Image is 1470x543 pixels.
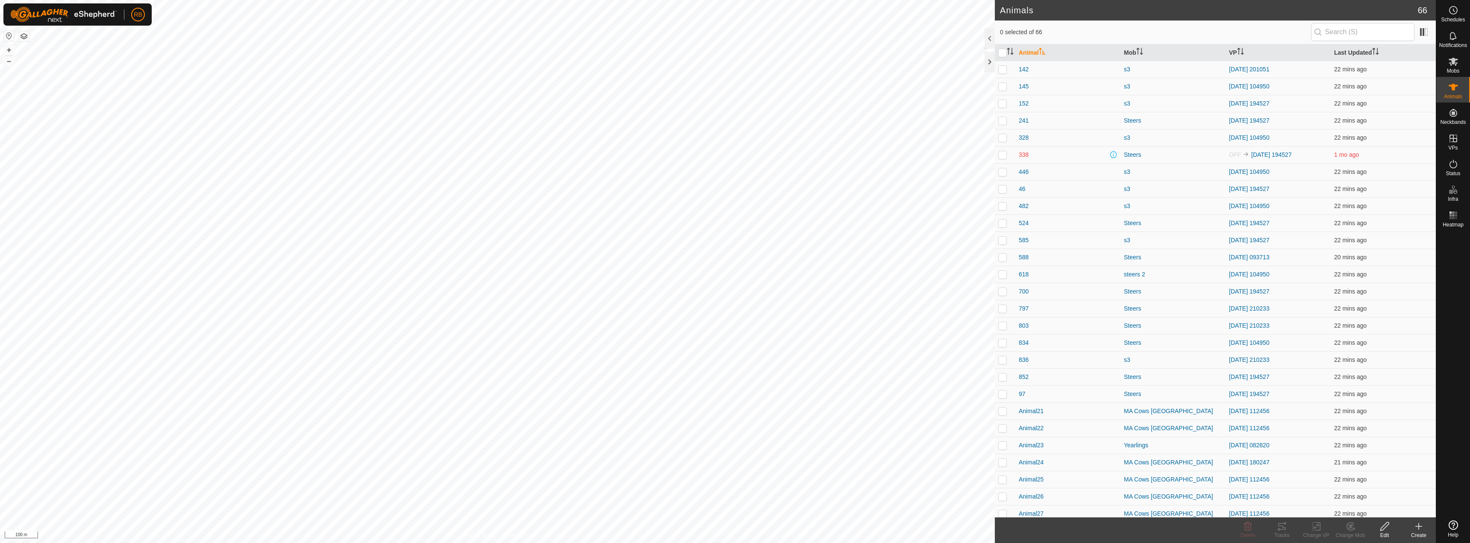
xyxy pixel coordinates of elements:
div: Create [1402,531,1436,539]
div: Steers [1124,390,1222,399]
a: [DATE] 194527 [1229,288,1270,295]
div: Steers [1124,287,1222,296]
span: 700 [1019,287,1029,296]
div: s3 [1124,185,1222,194]
div: Steers [1124,116,1222,125]
th: Animal [1015,44,1120,61]
a: Contact Us [506,532,531,540]
div: Steers [1124,253,1222,262]
span: 618 [1019,270,1029,279]
span: 8 Sept 2025, 10:03 am [1334,168,1367,175]
a: [DATE] 104950 [1229,271,1270,278]
span: 142 [1019,65,1029,74]
a: [DATE] 194527 [1229,220,1270,226]
div: Change VP [1299,531,1333,539]
p-sorticon: Activate to sort [1372,49,1379,56]
a: [DATE] 082820 [1229,442,1270,449]
span: 8 Sept 2025, 10:03 am [1334,237,1367,244]
div: s3 [1124,133,1222,142]
a: [DATE] 112456 [1229,425,1270,431]
div: MA Cows [GEOGRAPHIC_DATA] [1124,509,1222,518]
div: Steers [1124,321,1222,330]
span: 836 [1019,355,1029,364]
a: [DATE] 194527 [1251,151,1292,158]
div: Edit [1367,531,1402,539]
a: [DATE] 194527 [1229,100,1270,107]
span: 8 Sept 2025, 10:03 am [1334,220,1367,226]
span: Animal21 [1019,407,1044,416]
a: [DATE] 210233 [1229,305,1270,312]
span: VPs [1448,145,1458,150]
button: + [4,45,14,55]
p-sorticon: Activate to sort [1007,49,1014,56]
span: 241 [1019,116,1029,125]
a: [DATE] 112456 [1229,510,1270,517]
span: Animal22 [1019,424,1044,433]
a: [DATE] 112456 [1229,476,1270,483]
span: 8 Sept 2025, 10:04 am [1334,425,1367,431]
div: Steers [1124,338,1222,347]
span: 8 Sept 2025, 10:03 am [1334,288,1367,295]
a: [DATE] 104950 [1229,134,1270,141]
a: Privacy Policy [464,532,496,540]
span: 446 [1019,167,1029,176]
a: [DATE] 194527 [1229,237,1270,244]
span: 8 Sept 2025, 10:04 am [1334,476,1367,483]
a: [DATE] 104950 [1229,203,1270,209]
span: Neckbands [1440,120,1466,125]
img: Gallagher Logo [10,7,117,22]
span: 46 [1019,185,1026,194]
span: 8 Sept 2025, 10:03 am [1334,117,1367,124]
div: s3 [1124,355,1222,364]
span: 524 [1019,219,1029,228]
div: s3 [1124,99,1222,108]
div: Steers [1124,304,1222,313]
span: 8 Sept 2025, 10:03 am [1334,356,1367,363]
a: [DATE] 210233 [1229,356,1270,363]
a: [DATE] 194527 [1229,117,1270,124]
div: MA Cows [GEOGRAPHIC_DATA] [1124,492,1222,501]
div: Steers [1124,373,1222,382]
p-sorticon: Activate to sort [1039,49,1046,56]
th: Last Updated [1331,44,1436,61]
span: 8 Sept 2025, 10:03 am [1334,493,1367,500]
a: [DATE] 104950 [1229,339,1270,346]
span: 8 Sept 2025, 10:03 am [1334,83,1367,90]
p-sorticon: Activate to sort [1237,49,1244,56]
button: Reset Map [4,31,14,41]
span: Infra [1448,197,1458,202]
span: 338 [1019,150,1029,159]
span: 8 Sept 2025, 10:03 am [1334,373,1367,380]
span: RB [134,10,142,19]
span: 8 Sept 2025, 10:03 am [1334,322,1367,329]
a: [DATE] 180247 [1229,459,1270,466]
a: [DATE] 210233 [1229,322,1270,329]
span: 97 [1019,390,1026,399]
span: Status [1446,171,1460,176]
a: [DATE] 093713 [1229,254,1270,261]
span: Animal25 [1019,475,1044,484]
span: 8 Sept 2025, 10:03 am [1334,134,1367,141]
div: MA Cows [GEOGRAPHIC_DATA] [1124,475,1222,484]
div: s3 [1124,82,1222,91]
div: Steers [1124,150,1222,159]
div: MA Cows [GEOGRAPHIC_DATA] [1124,458,1222,467]
span: 27 July 2025, 9:03 am [1334,151,1359,158]
h2: Animals [1000,5,1418,15]
div: MA Cows [GEOGRAPHIC_DATA] [1124,407,1222,416]
th: Mob [1120,44,1226,61]
th: VP [1226,44,1331,61]
span: Schedules [1441,17,1465,22]
span: 145 [1019,82,1029,91]
span: Delete [1241,532,1255,538]
div: s3 [1124,202,1222,211]
button: – [4,56,14,66]
div: Steers [1124,219,1222,228]
span: 8 Sept 2025, 10:03 am [1334,100,1367,107]
span: 8 Sept 2025, 10:03 am [1334,510,1367,517]
span: 803 [1019,321,1029,330]
span: 8 Sept 2025, 10:03 am [1334,185,1367,192]
span: Animal24 [1019,458,1044,467]
span: 8 Sept 2025, 10:03 am [1334,66,1367,73]
span: 585 [1019,236,1029,245]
